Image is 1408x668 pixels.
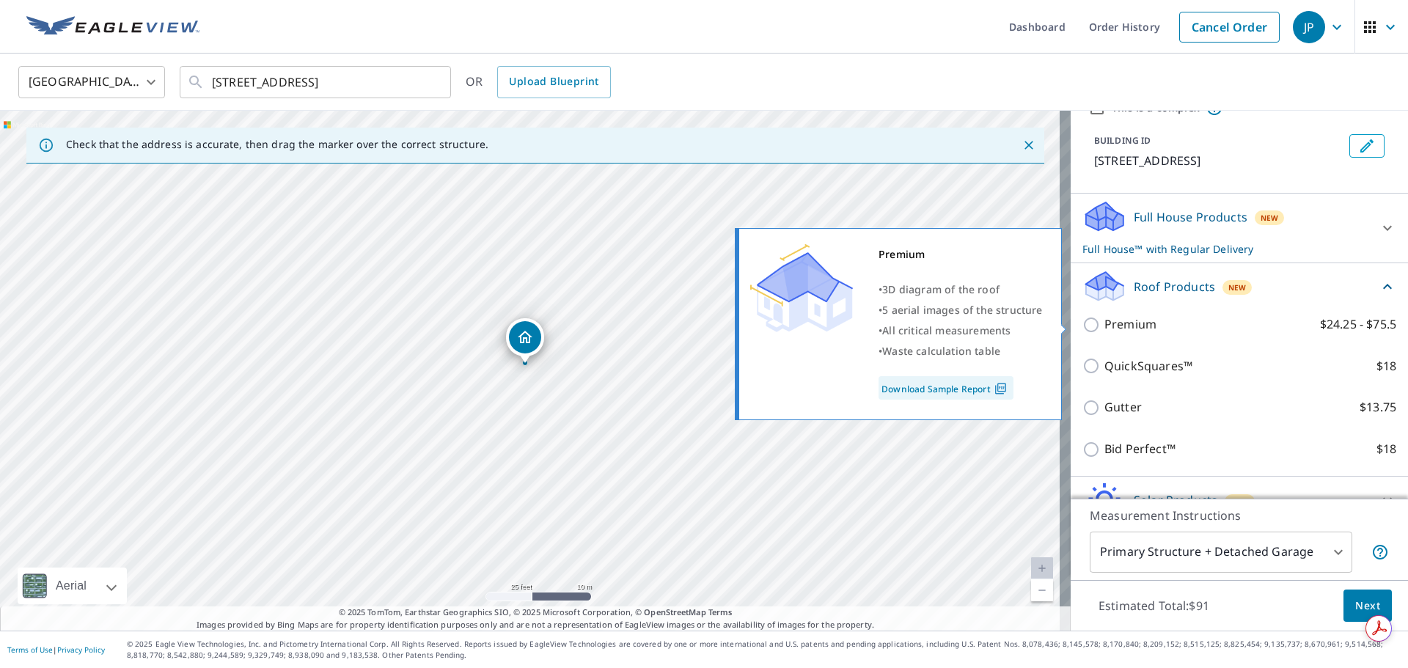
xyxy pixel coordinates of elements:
[1082,199,1396,257] div: Full House ProductsNewFull House™ with Regular Delivery
[1355,597,1380,615] span: Next
[1090,532,1352,573] div: Primary Structure + Detached Garage
[644,606,705,617] a: OpenStreetMap
[1179,12,1280,43] a: Cancel Order
[1371,543,1389,561] span: Your report will include the primary structure and a detached garage if one exists.
[1134,208,1247,226] p: Full House Products
[1228,282,1247,293] span: New
[1376,357,1396,375] p: $18
[1134,278,1215,296] p: Roof Products
[882,344,1000,358] span: Waste calculation table
[1134,491,1217,509] p: Solar Products
[1231,496,1249,507] span: New
[7,645,53,655] a: Terms of Use
[1104,398,1142,416] p: Gutter
[1090,507,1389,524] p: Measurement Instructions
[879,320,1043,341] div: •
[1019,136,1038,155] button: Close
[1320,315,1396,334] p: $24.25 - $75.5
[1104,440,1176,458] p: Bid Perfect™
[879,244,1043,265] div: Premium
[18,62,165,103] div: [GEOGRAPHIC_DATA]
[1360,398,1396,416] p: $13.75
[1094,134,1151,147] p: BUILDING ID
[879,279,1043,300] div: •
[66,138,488,151] p: Check that the address is accurate, then drag the marker over the correct structure.
[57,645,105,655] a: Privacy Policy
[509,73,598,91] span: Upload Blueprint
[212,62,421,103] input: Search by address or latitude-longitude
[7,645,105,654] p: |
[26,16,199,38] img: EV Logo
[879,341,1043,361] div: •
[339,606,733,619] span: © 2025 TomTom, Earthstar Geographics SIO, © 2025 Microsoft Corporation, ©
[1104,357,1192,375] p: QuickSquares™
[1094,152,1343,169] p: [STREET_ADDRESS]
[882,323,1011,337] span: All critical measurements
[51,568,91,604] div: Aerial
[1293,11,1325,43] div: JP
[1031,557,1053,579] a: Current Level 20, Zoom In Disabled
[506,318,544,364] div: Dropped pin, building 1, Residential property, 207 Oak Ridge Ln Lexington, SC 29073
[18,568,127,604] div: Aerial
[1082,241,1370,257] p: Full House™ with Regular Delivery
[1104,315,1156,334] p: Premium
[1031,579,1053,601] a: Current Level 20, Zoom Out
[879,376,1013,400] a: Download Sample Report
[497,66,610,98] a: Upload Blueprint
[466,66,611,98] div: OR
[882,282,1000,296] span: 3D diagram of the roof
[1376,440,1396,458] p: $18
[1349,134,1385,158] button: Edit building 1
[882,303,1042,317] span: 5 aerial images of the structure
[708,606,733,617] a: Terms
[1082,269,1396,304] div: Roof ProductsNew
[879,300,1043,320] div: •
[127,639,1401,661] p: © 2025 Eagle View Technologies, Inc. and Pictometry International Corp. All Rights Reserved. Repo...
[991,382,1011,395] img: Pdf Icon
[1087,590,1221,622] p: Estimated Total: $91
[1082,482,1396,518] div: Solar ProductsNew
[750,244,853,332] img: Premium
[1343,590,1392,623] button: Next
[1261,212,1279,224] span: New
